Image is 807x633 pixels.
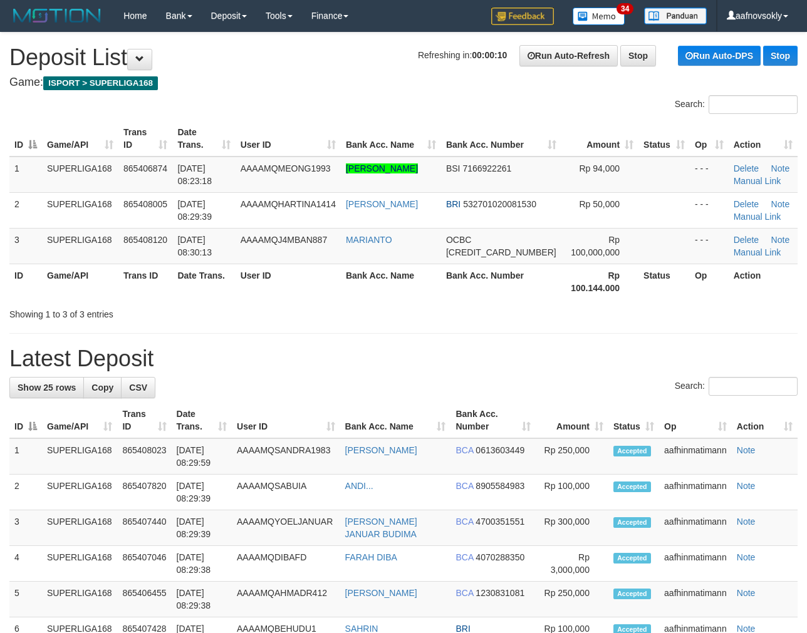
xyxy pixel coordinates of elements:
[232,475,340,510] td: AAAAMQSABUIA
[579,199,620,209] span: Rp 50,000
[346,163,418,173] a: [PERSON_NAME]
[117,403,171,438] th: Trans ID: activate to sort column ascending
[172,403,232,438] th: Date Trans.: activate to sort column ascending
[613,446,651,456] span: Accepted
[345,445,417,455] a: [PERSON_NAME]
[737,552,756,562] a: Note
[42,403,117,438] th: Game/API: activate to sort column ascending
[9,76,798,89] h4: Game:
[476,517,524,527] span: Copy 4700351551 to clipboard
[117,510,171,546] td: 865407440
[476,588,524,598] span: Copy 1230831081 to clipboard
[340,403,451,438] th: Bank Acc. Name: activate to sort column ascending
[579,163,620,173] span: Rp 94,000
[732,403,798,438] th: Action: activate to sort column ascending
[42,192,118,228] td: SUPERLIGA168
[9,403,42,438] th: ID: activate to sort column descending
[638,264,690,299] th: Status
[472,50,507,60] strong: 00:00:10
[118,121,172,157] th: Trans ID: activate to sort column ascending
[446,247,556,257] span: Copy 693816522488 to clipboard
[177,163,212,186] span: [DATE] 08:23:18
[123,199,167,209] span: 865408005
[177,199,212,222] span: [DATE] 08:29:39
[42,157,118,193] td: SUPERLIGA168
[536,582,608,617] td: Rp 250,000
[536,438,608,475] td: Rp 250,000
[9,157,42,193] td: 1
[690,121,729,157] th: Op: activate to sort column ascending
[763,46,798,66] a: Stop
[9,121,42,157] th: ID: activate to sort column descending
[418,50,507,60] span: Refreshing in:
[345,517,417,539] a: [PERSON_NAME] JANUAR BUDIMA
[241,199,336,209] span: AAAAMQHARTINA1414
[659,546,732,582] td: aafhinmatimann
[446,163,461,173] span: BSI
[613,481,651,492] span: Accepted
[9,582,42,617] td: 5
[9,546,42,582] td: 4
[83,377,122,398] a: Copy
[42,121,118,157] th: Game/API: activate to sort column ascending
[177,235,212,257] span: [DATE] 08:30:13
[709,95,798,114] input: Search:
[709,377,798,396] input: Search:
[729,121,798,157] th: Action: activate to sort column ascending
[613,517,651,528] span: Accepted
[571,235,620,257] span: Rp 100,000,000
[734,212,781,222] a: Manual Link
[232,510,340,546] td: AAAAMQYOELJANUAR
[456,481,473,491] span: BCA
[613,553,651,564] span: Accepted
[659,582,732,617] td: aafhinmatimann
[117,438,171,475] td: 865408023
[659,475,732,510] td: aafhinmatimann
[450,403,535,438] th: Bank Acc. Number: activate to sort column ascending
[346,235,392,245] a: MARIANTO
[456,552,473,562] span: BCA
[771,235,790,245] a: Note
[690,228,729,264] td: - - -
[536,475,608,510] td: Rp 100,000
[9,264,42,299] th: ID
[9,377,84,398] a: Show 25 rows
[9,438,42,475] td: 1
[117,475,171,510] td: 865407820
[734,199,759,209] a: Delete
[232,403,340,438] th: User ID: activate to sort column ascending
[771,163,790,173] a: Note
[172,475,232,510] td: [DATE] 08:29:39
[9,303,327,321] div: Showing 1 to 3 of 3 entries
[734,176,781,186] a: Manual Link
[536,403,608,438] th: Amount: activate to sort column ascending
[172,510,232,546] td: [DATE] 08:29:39
[462,163,511,173] span: Copy 7166922261 to clipboard
[172,582,232,617] td: [DATE] 08:29:38
[42,438,117,475] td: SUPERLIGA168
[446,199,461,209] span: BRI
[456,588,473,598] span: BCA
[456,445,473,455] span: BCA
[737,517,756,527] a: Note
[9,192,42,228] td: 2
[42,264,118,299] th: Game/API
[659,510,732,546] td: aafhinmatimann
[118,264,172,299] th: Trans ID
[659,403,732,438] th: Op: activate to sort column ascending
[9,510,42,546] td: 3
[172,264,235,299] th: Date Trans.
[43,76,158,90] span: ISPORT > SUPERLIGA168
[737,481,756,491] a: Note
[341,264,441,299] th: Bank Acc. Name
[476,445,524,455] span: Copy 0613603449 to clipboard
[91,383,113,393] span: Copy
[123,235,167,245] span: 865408120
[236,264,341,299] th: User ID
[9,6,105,25] img: MOTION_logo.png
[232,582,340,617] td: AAAAMQAHMADR412
[42,510,117,546] td: SUPERLIGA168
[638,121,690,157] th: Status: activate to sort column ascending
[18,383,76,393] span: Show 25 rows
[675,95,798,114] label: Search:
